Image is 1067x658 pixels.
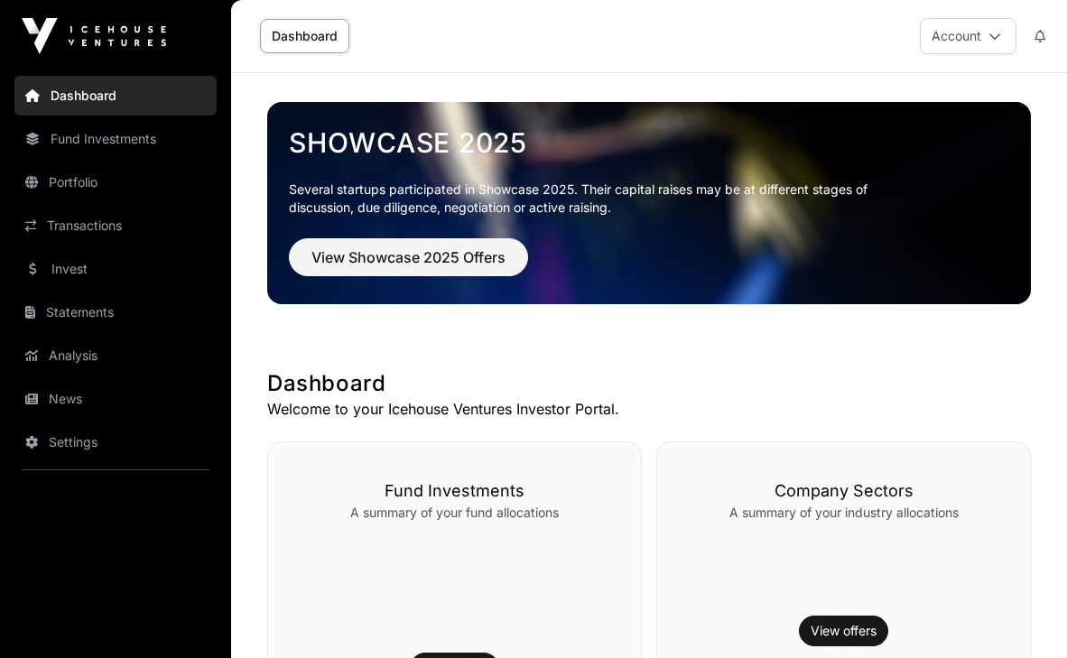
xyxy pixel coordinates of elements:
a: View offers [811,622,877,640]
a: News [14,379,217,419]
button: Account [920,18,1016,54]
a: View Showcase 2025 Offers [289,256,528,274]
p: Several startups participated in Showcase 2025. Their capital raises may be at different stages o... [289,181,895,217]
a: Statements [14,292,217,332]
a: Portfolio [14,162,217,202]
img: Icehouse Ventures Logo [22,18,166,54]
a: Analysis [14,336,217,375]
a: Transactions [14,206,217,246]
button: View offers [799,616,888,646]
p: Welcome to your Icehouse Ventures Investor Portal. [267,398,1031,420]
h3: Company Sectors [693,478,994,504]
h1: Dashboard [267,369,1031,398]
a: Showcase 2025 [289,126,1009,159]
a: Invest [14,249,217,289]
a: Fund Investments [14,119,217,159]
button: View Showcase 2025 Offers [289,238,528,276]
span: View Showcase 2025 Offers [311,246,506,268]
a: Settings [14,422,217,462]
a: Dashboard [14,76,217,116]
img: Showcase 2025 [267,102,1031,304]
h3: Fund Investments [304,478,605,504]
p: A summary of your fund allocations [304,504,605,522]
p: A summary of your industry allocations [693,504,994,522]
a: Dashboard [260,19,349,53]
